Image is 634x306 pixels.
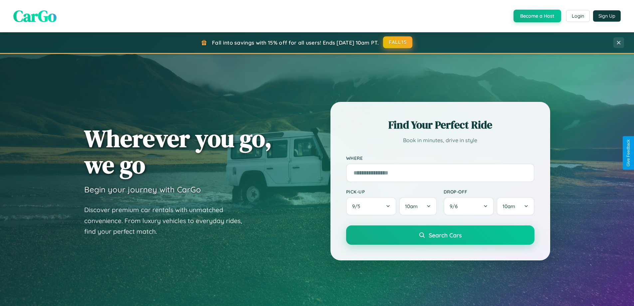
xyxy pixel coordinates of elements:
[84,184,201,194] h3: Begin your journey with CarGo
[566,10,590,22] button: Login
[352,203,363,209] span: 9 / 5
[626,140,631,166] div: Give Feedback
[514,10,561,22] button: Become a Host
[444,189,534,194] label: Drop-off
[503,203,515,209] span: 10am
[383,36,412,48] button: FALL15
[212,39,379,46] span: Fall into savings with 15% off for all users! Ends [DATE] 10am PT.
[593,10,621,22] button: Sign Up
[429,231,462,239] span: Search Cars
[346,118,534,132] h2: Find Your Perfect Ride
[405,203,418,209] span: 10am
[444,197,494,215] button: 9/6
[346,189,437,194] label: Pick-up
[497,197,534,215] button: 10am
[84,125,272,178] h1: Wherever you go, we go
[346,136,534,145] p: Book in minutes, drive in style
[13,5,57,27] span: CarGo
[84,204,251,237] p: Discover premium car rentals with unmatched convenience. From luxury vehicles to everyday rides, ...
[346,225,534,245] button: Search Cars
[346,197,397,215] button: 9/5
[450,203,461,209] span: 9 / 6
[346,155,534,161] label: Where
[399,197,437,215] button: 10am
